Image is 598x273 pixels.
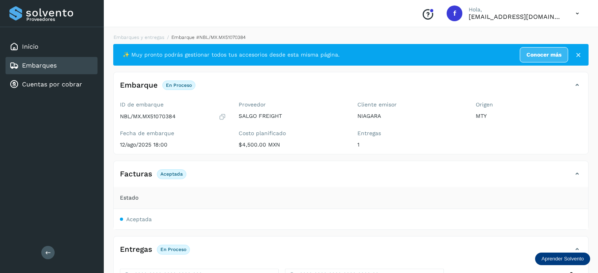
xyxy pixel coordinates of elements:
p: Aprender Solvento [541,256,584,262]
p: 12/ago/2025 18:00 [120,141,226,148]
p: facturacion@salgofreight.com [469,13,563,20]
p: Proveedores [26,16,94,22]
div: Cuentas por cobrar [6,76,98,93]
label: Cliente emisor [357,101,464,108]
div: EmbarqueEn proceso [114,79,588,98]
p: Aceptada [160,171,183,177]
p: 1 [357,141,464,148]
a: Conocer más [520,47,568,62]
span: Estado [120,194,138,202]
a: Cuentas por cobrar [22,81,82,88]
p: En proceso [160,247,186,252]
span: Aceptada [126,216,152,222]
a: Inicio [22,43,39,50]
p: Hola, [469,6,563,13]
nav: breadcrumb [113,34,589,41]
label: Costo planificado [239,130,345,137]
p: MTY [476,113,582,119]
div: Inicio [6,38,98,55]
p: SALGO FREIGHT [239,113,345,119]
div: Embarques [6,57,98,74]
label: Fecha de embarque [120,130,226,137]
p: NBL/MX.MX51070384 [120,113,176,120]
div: EntregasEn proceso [114,243,588,262]
p: En proceso [166,82,192,88]
span: ✨ Muy pronto podrás gestionar todos tus accesorios desde esta misma página. [123,51,340,59]
label: Proveedor [239,101,345,108]
label: Origen [476,101,582,108]
p: $4,500.00 MXN [239,141,345,148]
div: FacturasAceptada [114,167,588,187]
a: Embarques [22,62,57,69]
h4: Embarque [120,81,158,90]
h4: Entregas [120,245,152,254]
h4: Facturas [120,170,152,179]
label: ID de embarque [120,101,226,108]
p: NIAGARA [357,113,464,119]
span: Embarque #NBL/MX.MX51070384 [171,35,246,40]
label: Entregas [357,130,464,137]
a: Embarques y entregas [114,35,164,40]
div: Aprender Solvento [535,253,590,265]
